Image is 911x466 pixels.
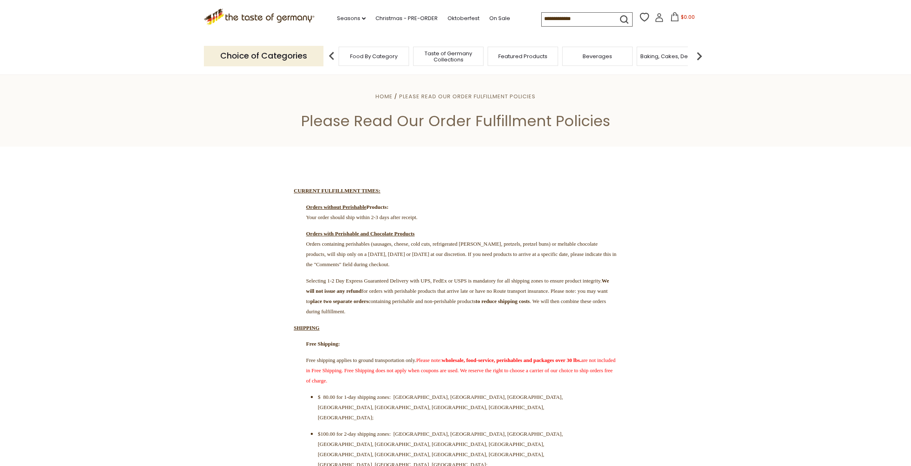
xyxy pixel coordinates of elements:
[318,394,563,421] span: $ 80.00 for 1-day shipping zones: [GEOGRAPHIC_DATA], [GEOGRAPHIC_DATA], [GEOGRAPHIC_DATA], [GEOGR...
[583,53,612,59] a: Beverages
[442,357,581,363] strong: wholesale, food-service, perishables and packages over 30 lbs.
[310,298,368,304] strong: place two separate orders
[306,231,415,237] span: Orders with Perishable and Chocolate Products
[640,53,704,59] a: Baking, Cakes, Desserts
[337,14,366,23] a: Seasons
[306,214,418,220] span: Your order should ship within 2-3 days after receipt.
[681,14,695,20] span: $0.00
[25,112,886,130] h1: Please Read Our Order Fulfillment Policies
[498,53,547,59] a: Featured Products
[323,48,340,64] img: previous arrow
[366,204,389,210] strong: Products:
[665,12,700,25] button: $0.00
[416,50,481,63] a: Taste of Germany Collections
[306,241,617,267] span: Orders containing perishables (sausages, cheese, cold cuts, refrigerated [PERSON_NAME], pretzels,...
[306,278,609,314] span: Selecting 1-2 Day Express Guaranteed Delivery with UPS, FedEx or USPS is mandatory for all shippi...
[691,48,708,64] img: next arrow
[448,14,479,23] a: Oktoberfest
[306,341,340,347] span: Free Shipping:
[306,357,616,384] span: Free shipping applies to ground transportation only.
[375,93,393,100] a: Home
[476,298,530,304] strong: to reduce shipping costs
[306,278,609,294] strong: We will not issue any refund
[489,14,510,23] a: On Sale
[306,357,616,384] span: Please note: are not included in Free Shipping. Free Shipping does not apply when coupons are use...
[294,325,320,331] strong: SHIPPING
[350,53,398,59] a: Food By Category
[204,46,323,66] p: Choice of Categories
[375,14,438,23] a: Christmas - PRE-ORDER
[399,93,536,100] a: Please Read Our Order Fulfillment Policies
[306,204,366,210] strong: Orders without Perishable
[306,278,609,314] span: for orders with perishable products that arrive late or have no Route transport insurance. Please...
[294,188,381,194] strong: CURRENT FULFILLMENT TIMES:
